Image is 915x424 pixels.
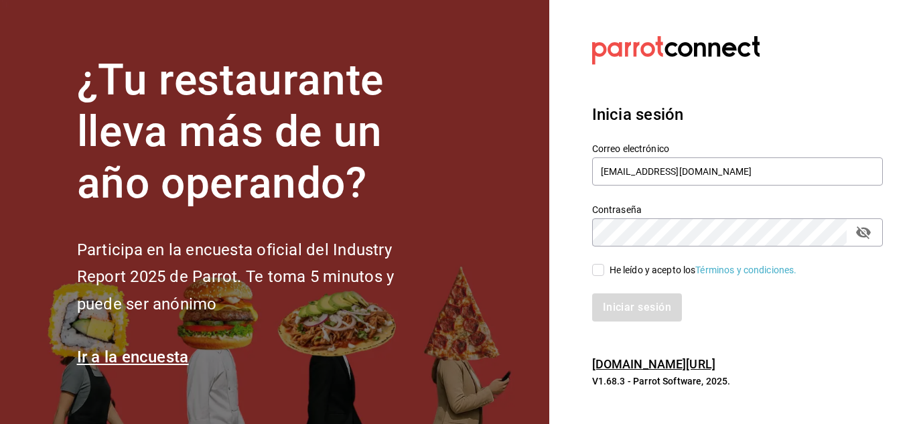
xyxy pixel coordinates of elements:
a: [DOMAIN_NAME][URL] [592,357,715,371]
div: He leído y acepto los [610,263,797,277]
a: Términos y condiciones. [695,265,796,275]
h1: ¿Tu restaurante lleva más de un año operando? [77,55,439,209]
label: Contraseña [592,205,883,214]
label: Correo electrónico [592,144,883,153]
h3: Inicia sesión [592,102,883,127]
a: Ir a la encuesta [77,348,189,366]
button: passwordField [852,221,875,244]
p: V1.68.3 - Parrot Software, 2025. [592,374,883,388]
input: Ingresa tu correo electrónico [592,157,883,186]
h2: Participa en la encuesta oficial del Industry Report 2025 de Parrot. Te toma 5 minutos y puede se... [77,236,439,318]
